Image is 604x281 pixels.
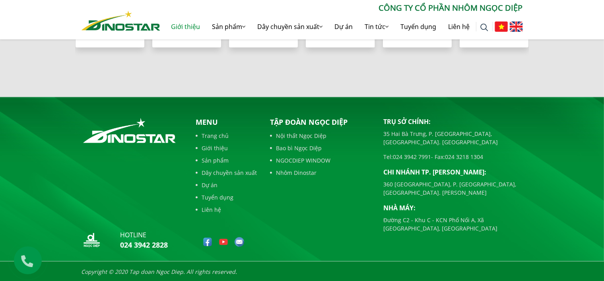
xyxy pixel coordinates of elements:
a: 024 3942 7991 [393,153,431,161]
a: NGOCDIEP WINDOW [270,156,372,165]
i: Copyright © 2020 Tap doan Ngoc Diep. All rights reserved. [82,268,237,275]
a: 024 3942 2828 [120,240,168,250]
p: Tel: - Fax: [384,153,523,161]
a: Bao bì Ngọc Diệp [270,144,372,152]
p: CÔNG TY CỔ PHẦN NHÔM NGỌC DIỆP [160,2,523,14]
a: Dây chuyền sản xuất [252,14,329,39]
a: Sản phẩm [196,156,257,165]
img: search [480,23,488,31]
a: Tin tức [359,14,395,39]
p: hotline [120,230,168,240]
img: English [510,21,523,32]
p: Đường C2 - Khu C - KCN Phố Nối A, Xã [GEOGRAPHIC_DATA], [GEOGRAPHIC_DATA] [384,216,523,233]
p: 360 [GEOGRAPHIC_DATA], P. [GEOGRAPHIC_DATA], [GEOGRAPHIC_DATA]. [PERSON_NAME] [384,180,523,197]
p: Trụ sở chính: [384,117,523,126]
a: Nội thất Ngọc Diệp [270,132,372,140]
p: Menu [196,117,257,128]
a: Trang chủ [196,132,257,140]
img: logo_nd_footer [82,230,101,250]
a: Giới thiệu [196,144,257,152]
img: Tiếng Việt [495,21,508,32]
a: Liên hệ [196,205,257,214]
img: logo_footer [82,117,177,145]
a: Sản phẩm [206,14,252,39]
p: Chi nhánh TP. [PERSON_NAME]: [384,167,523,177]
a: 024 3218 1304 [445,153,484,161]
a: Giới thiệu [165,14,206,39]
a: Nhôm Dinostar [270,169,372,177]
img: Nhôm Dinostar [82,11,160,31]
a: Liên hệ [443,14,476,39]
a: Tuyển dụng [196,193,257,202]
a: Dây chuyền sản xuất [196,169,257,177]
a: Dự án [196,181,257,189]
p: 35 Hai Bà Trưng, P. [GEOGRAPHIC_DATA], [GEOGRAPHIC_DATA]. [GEOGRAPHIC_DATA] [384,130,523,146]
a: Dự án [329,14,359,39]
a: Tuyển dụng [395,14,443,39]
p: Nhà máy: [384,203,523,213]
p: Tập đoàn Ngọc Diệp [270,117,372,128]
